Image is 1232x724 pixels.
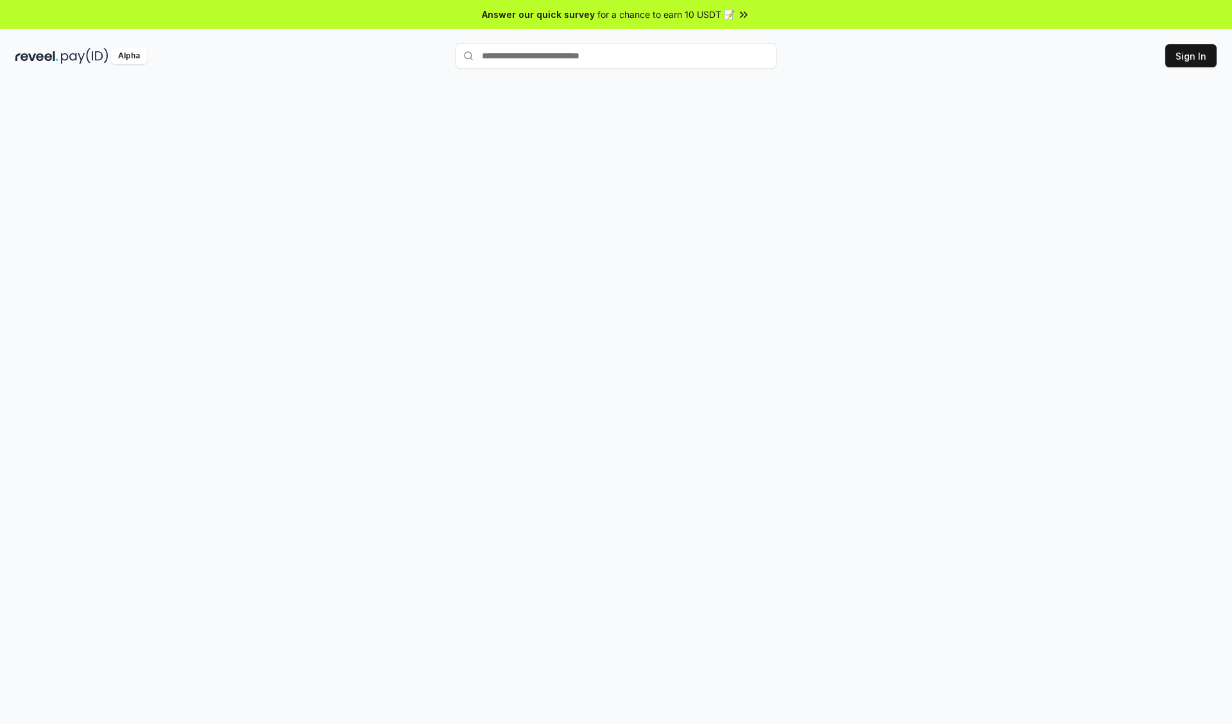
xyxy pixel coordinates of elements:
span: for a chance to earn 10 USDT 📝 [597,8,735,21]
span: Answer our quick survey [482,8,595,21]
img: pay_id [61,48,108,64]
button: Sign In [1165,44,1217,67]
img: reveel_dark [15,48,58,64]
div: Alpha [111,48,147,64]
